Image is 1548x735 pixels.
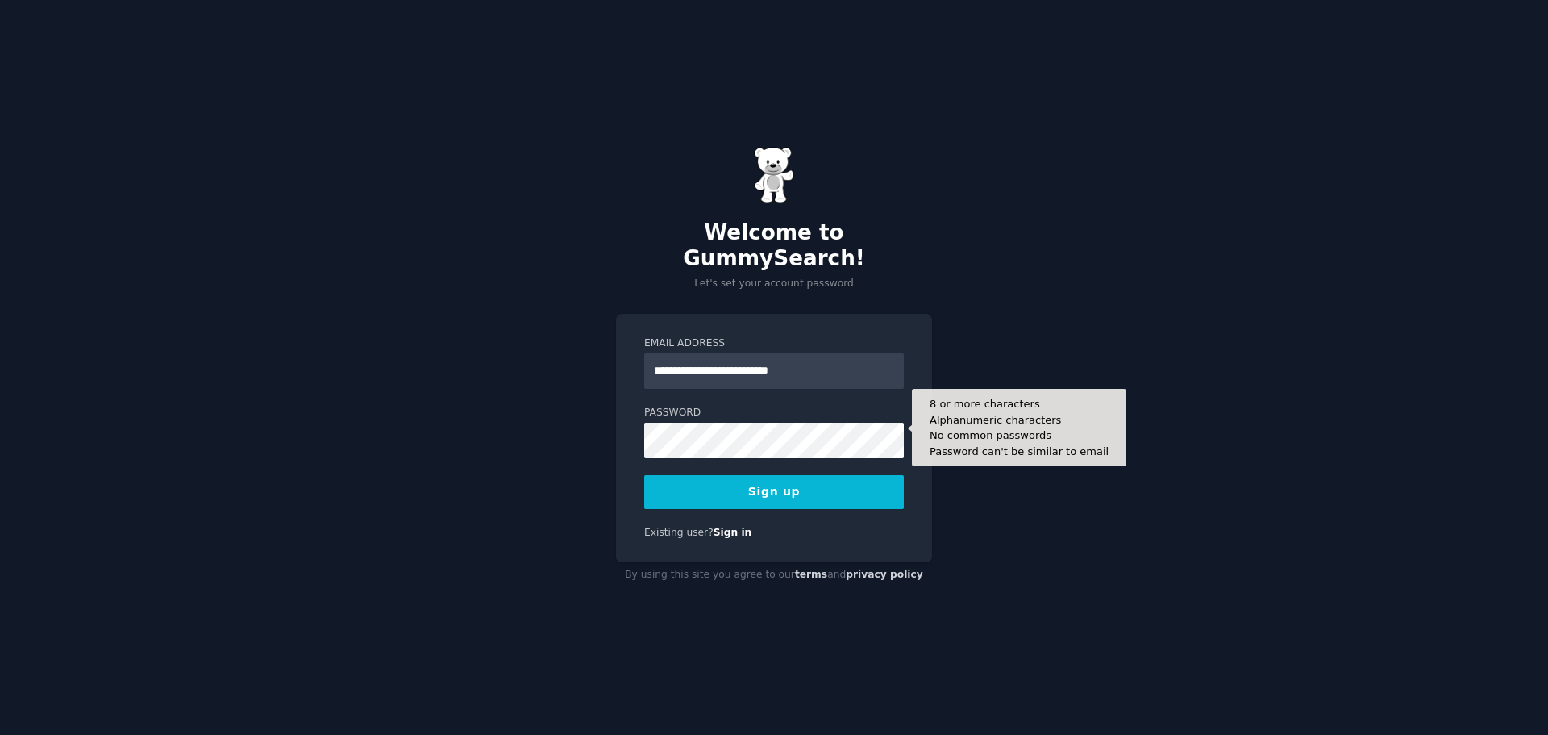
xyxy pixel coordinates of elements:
[846,569,923,580] a: privacy policy
[616,562,932,588] div: By using this site you agree to our and
[644,527,714,538] span: Existing user?
[616,220,932,271] h2: Welcome to GummySearch!
[616,277,932,291] p: Let's set your account password
[644,475,904,509] button: Sign up
[644,406,904,420] label: Password
[795,569,827,580] a: terms
[714,527,752,538] a: Sign in
[754,147,794,203] img: Gummy Bear
[644,336,904,351] label: Email Address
